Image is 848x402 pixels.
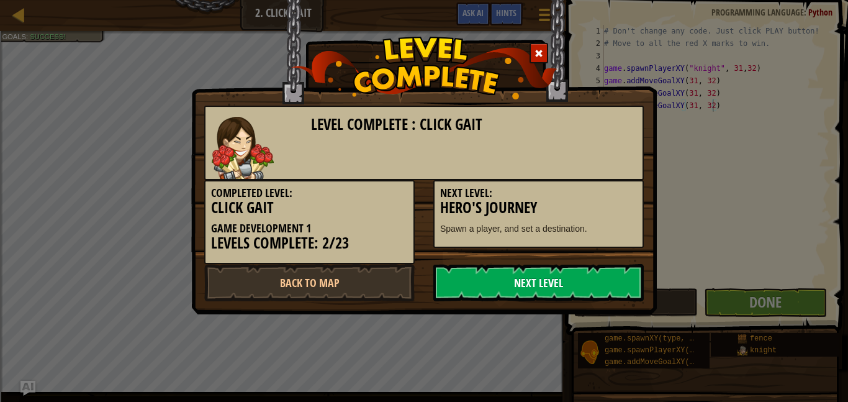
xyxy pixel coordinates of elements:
[440,187,637,199] h5: Next Level:
[5,85,843,96] div: Sign out
[5,5,259,16] div: Home
[5,74,843,85] div: Options
[211,187,408,199] h5: Completed Level:
[291,37,557,99] img: level_complete.png
[5,52,843,63] div: Move To ...
[5,16,115,29] input: Search outlines
[211,222,408,235] h5: Game Development 1
[311,116,637,133] h3: Level Complete : Click Gait
[440,199,637,216] h3: Hero's Journey
[5,29,843,40] div: Sort A > Z
[5,40,843,52] div: Sort New > Old
[440,222,637,235] p: Spawn a player, and set a destination.
[433,264,644,301] a: Next Level
[212,117,274,179] img: guardian.png
[204,264,415,301] a: Back to Map
[5,63,843,74] div: Delete
[211,235,408,252] h3: Levels Complete: 2/23
[211,199,408,216] h3: Click Gait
